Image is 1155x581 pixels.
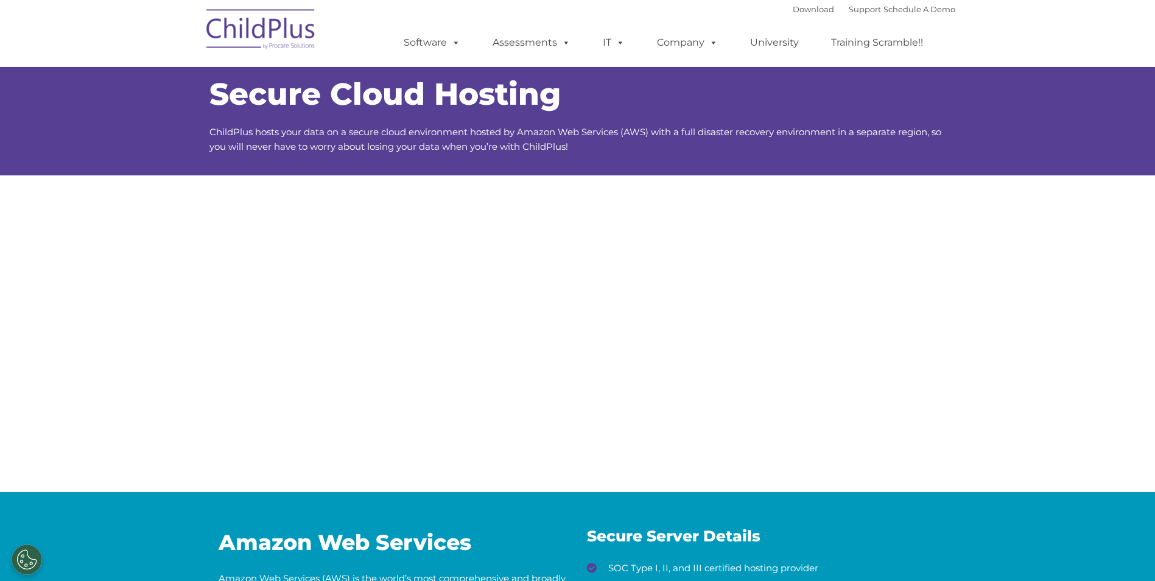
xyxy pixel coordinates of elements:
button: Cookies Settings [12,544,42,575]
font: | [793,4,955,14]
span: ChildPlus hosts your data on a secure cloud environment hosted by Amazon Web Services (AWS) with ... [209,126,941,152]
a: Schedule A Demo [883,4,955,14]
img: ChildPlus by Procare Solutions [200,1,322,62]
span: cure Server Details [606,527,760,545]
a: Software [391,30,472,55]
a: Support [849,4,881,14]
a: Training Scramble!! [819,30,935,55]
a: IT [591,30,637,55]
span: SOC Type I, II, and III certified hosting provider [608,562,818,574]
span: Secure Cloud Hosting [209,76,561,113]
a: Download [793,4,834,14]
span: Se [587,527,606,545]
a: Assessments [480,30,583,55]
span: Amazon Web Services [219,529,471,555]
a: University [738,30,811,55]
a: Company [645,30,730,55]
